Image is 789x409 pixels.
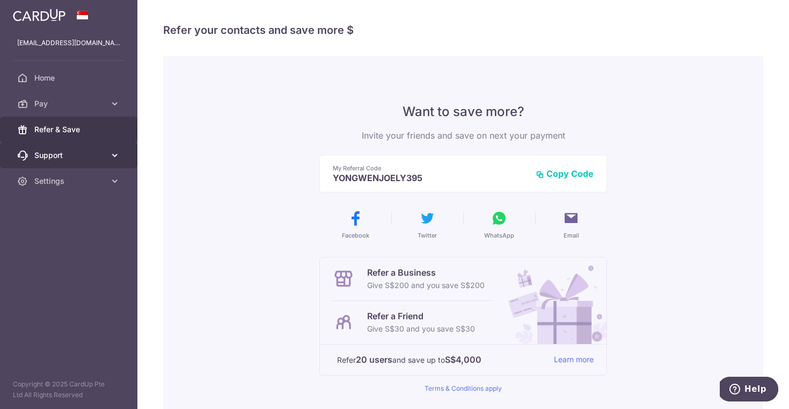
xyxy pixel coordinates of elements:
button: Twitter [396,210,459,240]
p: Invite your friends and save on next your payment [319,129,607,142]
span: Twitter [418,231,437,240]
button: WhatsApp [467,210,531,240]
p: Give S$200 and you save S$200 [367,279,485,292]
span: Help [25,8,47,17]
p: Refer a Business [367,266,485,279]
h4: Refer your contacts and save more $ [163,21,763,39]
iframe: Opens a widget where you can find more information [720,377,778,404]
p: My Referral Code [333,164,527,173]
p: Refer a Friend [367,310,475,322]
span: Support [34,150,105,161]
p: YONGWENJOELY395 [333,173,527,183]
span: Pay [34,98,105,109]
button: Copy Code [536,168,594,179]
strong: 20 users [356,353,392,366]
p: Give S$30 and you save S$30 [367,322,475,335]
strong: S$4,000 [445,353,481,366]
span: WhatsApp [484,231,514,240]
img: Refer [498,257,607,344]
p: Refer and save up to [337,353,545,367]
button: Facebook [324,210,387,240]
p: Want to save more? [319,103,607,120]
a: Learn more [554,353,594,367]
a: Terms & Conditions apply [425,384,502,392]
span: Home [34,73,105,83]
img: CardUp [13,9,65,21]
span: Settings [34,176,105,186]
p: [EMAIL_ADDRESS][DOMAIN_NAME] [17,38,120,48]
span: Refer & Save [34,124,105,135]
span: Facebook [342,231,369,240]
span: Email [564,231,579,240]
button: Email [539,210,603,240]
